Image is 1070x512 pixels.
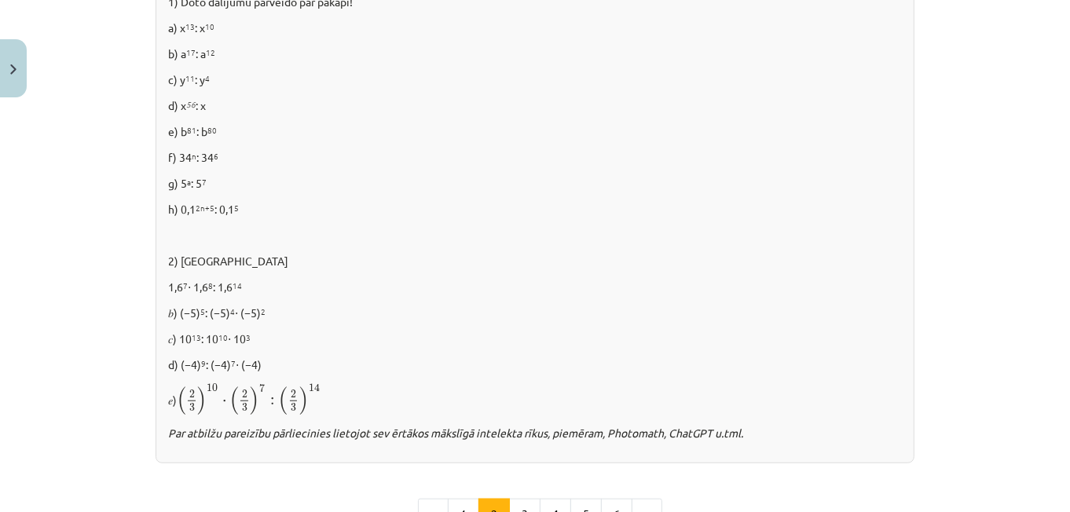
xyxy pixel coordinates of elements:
[168,175,902,192] p: g) 5 : 5
[186,98,196,110] em: 56
[299,386,309,415] span: )
[218,331,228,343] sup: 10
[177,386,186,415] span: (
[242,390,247,398] span: 2
[168,305,902,321] p: 𝑏) (−5) : (−5) ⋅ (−5)
[230,305,235,317] sup: 4
[229,386,239,415] span: (
[205,20,214,32] sup: 10
[168,20,902,36] p: a) x : x
[189,390,195,398] span: 2
[168,279,902,295] p: 1,6 ⋅ 1,6 : 1,6
[234,202,239,214] sup: 5
[168,46,902,62] p: b) a : a
[251,386,260,415] span: )
[233,280,242,291] sup: 14
[246,331,251,343] sup: 3
[187,124,196,136] sup: 81
[168,426,743,440] i: Par atbilžu pareizību pārliecinies lietojot sev ērtākos mākslīgā intelekta rīkus, piemēram, Photo...
[205,72,210,84] sup: 4
[242,404,247,411] span: 3
[197,386,207,415] span: )
[291,390,296,398] span: 2
[10,64,16,75] img: icon-close-lesson-0947bae3869378f0d4975bcd49f059093ad1ed9edebbc8119c70593378902aed.svg
[207,124,217,136] sup: 80
[168,331,902,347] p: 𝑐) 10 : 10 ⋅ 10
[186,46,196,58] sup: 17
[192,331,201,343] sup: 13
[168,123,902,140] p: e) b : b
[208,280,213,291] sup: 8
[291,404,296,411] span: 3
[214,150,218,162] sup: 6
[189,404,195,411] span: 3
[168,357,902,373] p: d) (−4) : (−4) ⋅ (−4)
[168,149,902,166] p: f) 34 : 34
[168,71,902,88] p: c) y : y
[168,97,902,114] p: d) x : x
[270,397,274,405] span: :
[192,150,196,162] sup: n
[222,400,226,404] span: ⋅
[201,357,206,369] sup: 9
[185,20,195,32] sup: 13
[185,72,195,84] sup: 11
[196,202,214,214] sup: 2n+5
[231,357,236,369] sup: 7
[206,46,215,58] sup: 12
[168,201,902,218] p: h) 0,1 : 0,1
[183,280,188,291] sup: 7
[278,386,288,415] span: (
[309,383,320,392] span: 14
[207,384,218,392] span: 10
[260,383,266,392] span: 7
[202,176,207,188] sup: 7
[200,305,205,317] sup: 5
[168,253,902,269] p: 2) [GEOGRAPHIC_DATA]
[168,382,902,415] p: 𝑒)
[187,176,191,188] sup: a
[261,305,266,317] sup: 2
